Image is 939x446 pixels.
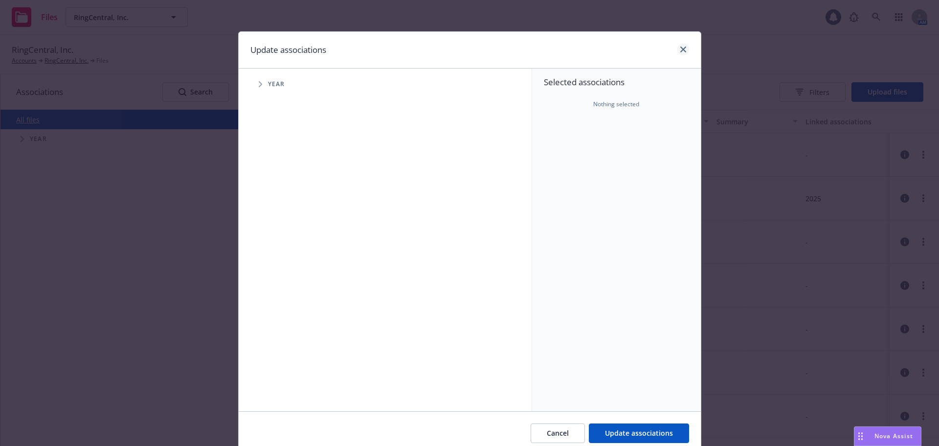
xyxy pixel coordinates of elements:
[593,100,639,109] span: Nothing selected
[677,44,689,55] a: close
[239,74,532,94] div: Tree Example
[605,428,673,438] span: Update associations
[589,423,689,443] button: Update associations
[854,426,921,446] button: Nova Assist
[544,76,689,88] span: Selected associations
[531,423,585,443] button: Cancel
[268,81,285,87] span: Year
[250,44,326,56] h1: Update associations
[547,428,569,438] span: Cancel
[854,427,867,446] div: Drag to move
[874,432,913,440] span: Nova Assist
